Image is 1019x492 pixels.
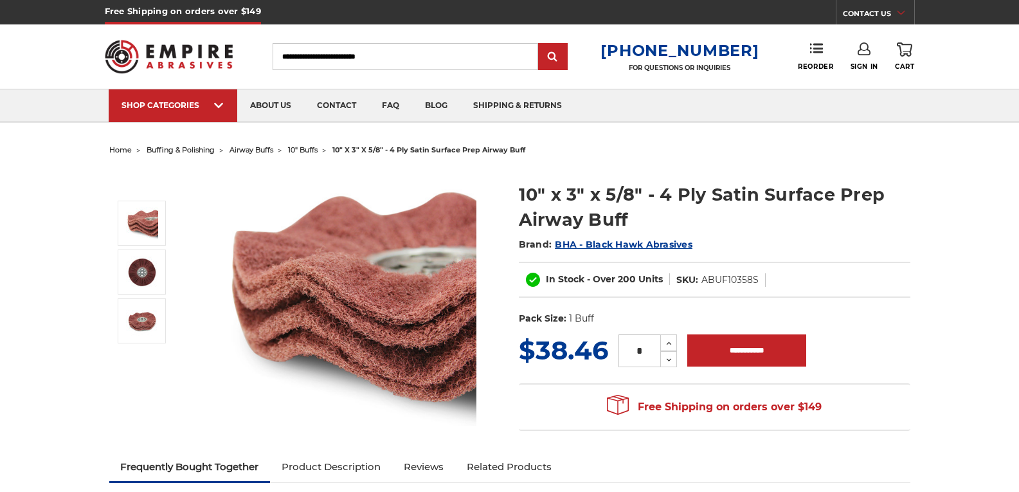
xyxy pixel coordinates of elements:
[230,145,273,154] a: airway buffs
[519,239,552,250] span: Brand:
[126,256,158,288] img: 10 inch satin surface prep airway buffing wheel
[895,62,914,71] span: Cart
[638,273,663,285] span: Units
[126,305,158,337] img: 10 inch satin finish non woven airway buff
[147,145,215,154] a: buffing & polishing
[219,169,476,426] img: 10" x 3" x 5/8" - 4 Ply Satin Surface Prep Airway Buff
[798,62,833,71] span: Reorder
[126,207,158,239] img: 10" x 3" x 5/8" - 4 Ply Satin Surface Prep Airway Buff
[851,62,878,71] span: Sign In
[369,89,412,122] a: faq
[392,453,455,481] a: Reviews
[798,42,833,70] a: Reorder
[676,273,698,287] dt: SKU:
[332,145,525,154] span: 10" x 3" x 5/8" - 4 ply satin surface prep airway buff
[555,239,692,250] a: BHA - Black Hawk Abrasives
[600,64,759,72] p: FOR QUESTIONS OR INQUIRIES
[600,41,759,60] a: [PHONE_NUMBER]
[587,273,615,285] span: - Over
[618,273,636,285] span: 200
[270,453,392,481] a: Product Description
[455,453,563,481] a: Related Products
[519,182,910,232] h1: 10" x 3" x 5/8" - 4 Ply Satin Surface Prep Airway Buff
[412,89,460,122] a: blog
[843,6,914,24] a: CONTACT US
[569,312,594,325] dd: 1 Buff
[109,453,271,481] a: Frequently Bought Together
[460,89,575,122] a: shipping & returns
[519,334,608,366] span: $38.46
[540,44,566,70] input: Submit
[105,32,233,82] img: Empire Abrasives
[701,273,759,287] dd: ABUF10358S
[607,394,822,420] span: Free Shipping on orders over $149
[109,145,132,154] a: home
[895,42,914,71] a: Cart
[304,89,369,122] a: contact
[519,312,566,325] dt: Pack Size:
[122,100,224,110] div: SHOP CATEGORIES
[237,89,304,122] a: about us
[546,273,584,285] span: In Stock
[288,145,318,154] a: 10" buffs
